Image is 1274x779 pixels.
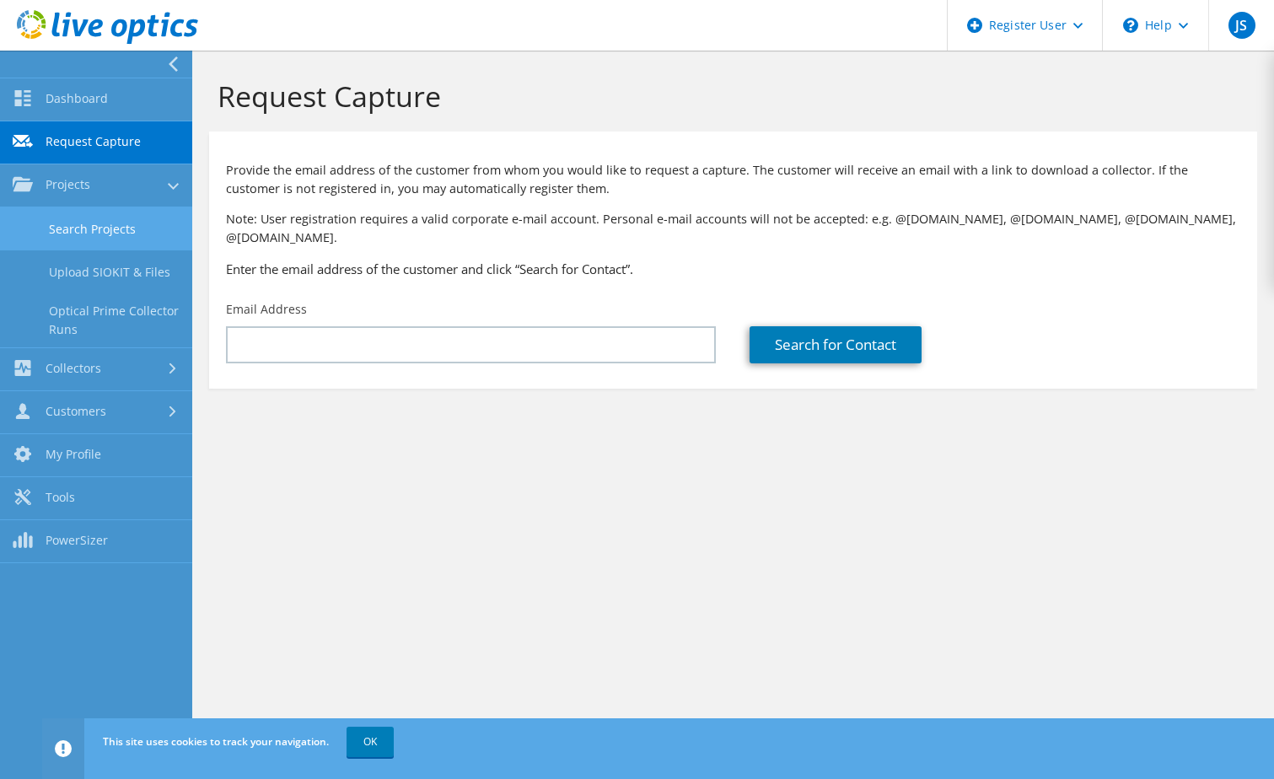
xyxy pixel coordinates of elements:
a: OK [347,727,394,757]
label: Email Address [226,301,307,318]
h1: Request Capture [218,78,1240,114]
h3: Enter the email address of the customer and click “Search for Contact”. [226,260,1240,278]
svg: \n [1123,18,1138,33]
a: Search for Contact [750,326,922,363]
p: Note: User registration requires a valid corporate e-mail account. Personal e-mail accounts will ... [226,210,1240,247]
span: This site uses cookies to track your navigation. [103,734,329,749]
p: Provide the email address of the customer from whom you would like to request a capture. The cust... [226,161,1240,198]
span: JS [1228,12,1255,39]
